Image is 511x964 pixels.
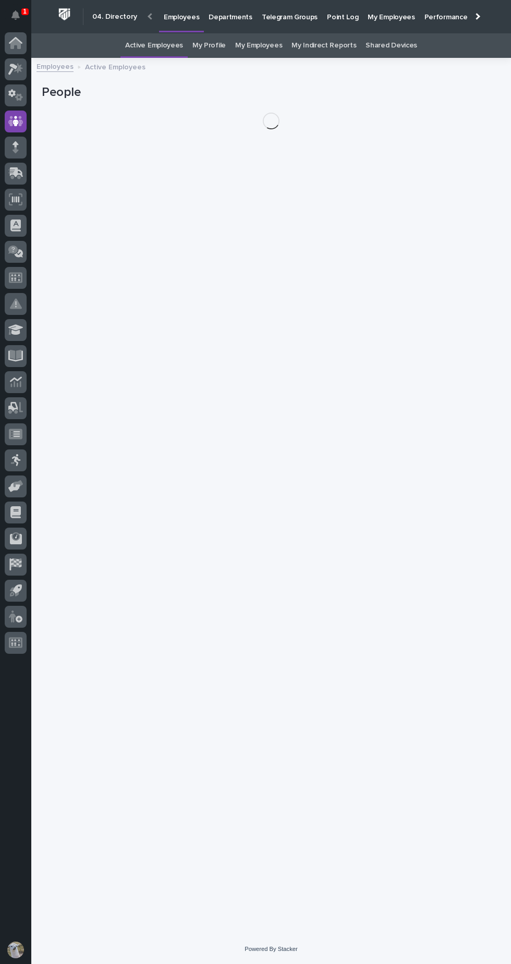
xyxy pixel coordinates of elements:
p: Active Employees [85,60,145,72]
h2: 04. Directory [92,13,137,21]
a: My Profile [192,33,226,58]
img: Workspace Logo [55,5,74,24]
h1: People [42,85,501,100]
p: 1 [23,8,27,15]
a: Employees [36,60,74,72]
a: My Indirect Reports [291,33,356,58]
a: Active Employees [125,33,183,58]
a: Shared Devices [366,33,417,58]
a: Powered By Stacker [245,946,297,952]
div: Notifications1 [13,10,27,27]
button: users-avatar [5,939,27,961]
button: Notifications [5,4,27,26]
a: My Employees [235,33,282,58]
